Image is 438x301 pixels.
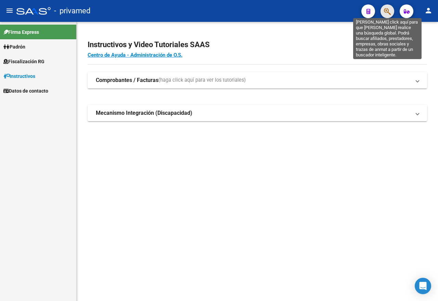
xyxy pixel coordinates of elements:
span: Padrón [3,43,25,51]
h2: Instructivos y Video Tutoriales SAAS [88,38,427,51]
span: (haga click aquí para ver los tutoriales) [158,77,246,84]
span: Instructivos [3,72,35,80]
mat-expansion-panel-header: Comprobantes / Facturas(haga click aquí para ver los tutoriales) [88,72,427,88]
span: Datos de contacto [3,87,48,95]
strong: Comprobantes / Facturas [96,77,158,84]
span: Fiscalización RG [3,58,44,65]
strong: Mecanismo Integración (Discapacidad) [96,109,192,117]
mat-icon: menu [5,6,14,15]
span: Firma Express [3,28,39,36]
span: - privamed [54,3,90,18]
mat-expansion-panel-header: Mecanismo Integración (Discapacidad) [88,105,427,121]
mat-icon: person [424,6,433,15]
div: Open Intercom Messenger [415,278,431,294]
a: Centro de Ayuda - Administración de O.S. [88,52,182,58]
